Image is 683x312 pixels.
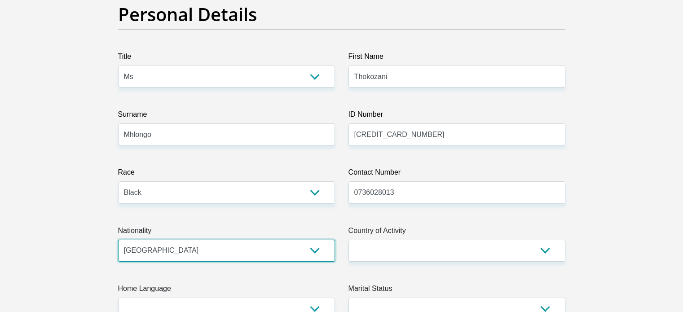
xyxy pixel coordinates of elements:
[348,283,565,298] label: Marital Status
[348,109,565,123] label: ID Number
[118,109,335,123] label: Surname
[118,283,335,298] label: Home Language
[118,51,335,66] label: Title
[118,167,335,181] label: Race
[348,225,565,240] label: Country of Activity
[348,167,565,181] label: Contact Number
[348,123,565,145] input: ID Number
[348,66,565,88] input: First Name
[348,51,565,66] label: First Name
[118,123,335,145] input: Surname
[118,225,335,240] label: Nationality
[118,4,565,25] h2: Personal Details
[348,181,565,203] input: Contact Number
